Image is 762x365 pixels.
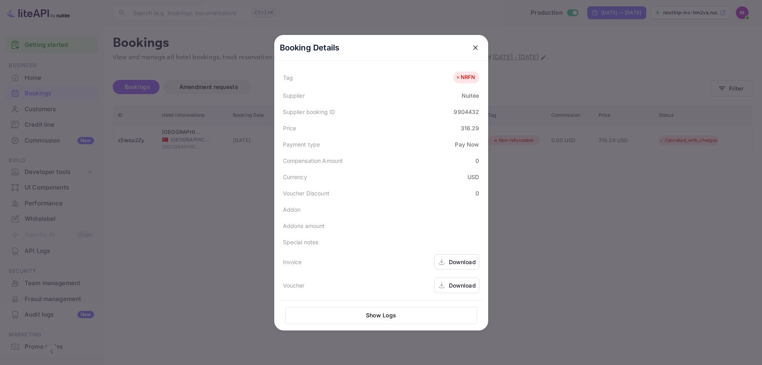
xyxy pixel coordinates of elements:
[468,173,479,181] div: USD
[283,238,319,246] div: Special notes
[475,156,479,165] div: 0
[455,140,479,149] div: Pay Now
[283,73,293,82] div: Tag
[283,173,307,181] div: Currency
[283,108,335,116] div: Supplier booking ID
[475,189,479,197] div: 0
[280,42,340,54] p: Booking Details
[283,222,325,230] div: Addons amount
[283,281,305,290] div: Voucher
[468,41,483,55] button: close
[283,205,301,214] div: Addon
[462,91,479,100] div: Nuitée
[283,140,320,149] div: Payment type
[449,281,476,290] div: Download
[283,258,302,266] div: Invoice
[461,124,479,132] div: 316.29
[455,73,475,81] div: NRFN
[449,258,476,266] div: Download
[283,189,329,197] div: Voucher Discount
[283,91,305,100] div: Supplier
[283,124,296,132] div: Price
[283,156,343,165] div: Compensation Amount
[285,307,477,324] button: Show Logs
[454,108,479,116] div: 9904432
